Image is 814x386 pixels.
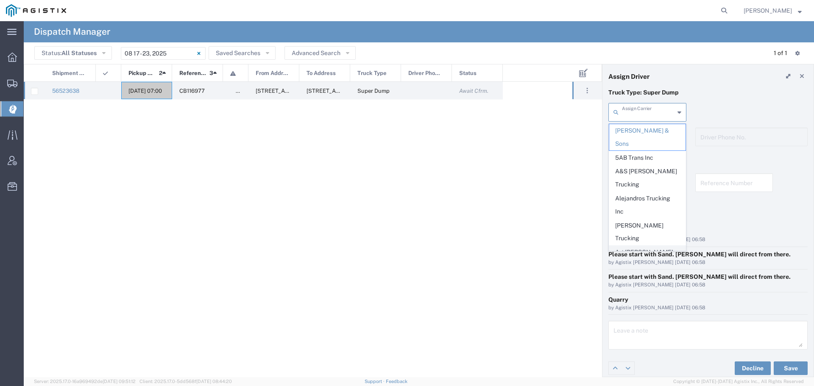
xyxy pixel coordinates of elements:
div: by Agistix [PERSON_NAME] [DATE] 06:58 [608,304,808,312]
span: Copyright © [DATE]-[DATE] Agistix Inc., All Rights Reserved [673,378,804,385]
span: 1524 N Carpenter Rd, Modesto, California, 95351, United States [307,88,437,94]
div: Please start with Sand. [PERSON_NAME] will direct from there. [608,250,808,259]
span: [DATE] 09:51:12 [103,379,136,384]
span: Truck Type [357,64,387,82]
span: 3 [209,64,213,82]
a: 56523638 [52,88,79,94]
button: [PERSON_NAME] [743,6,802,16]
span: 2 [159,64,162,82]
a: Edit next row [622,362,634,375]
div: Quarry [608,295,808,304]
span: Reference [179,64,206,82]
span: A&S [PERSON_NAME] Trucking [609,165,686,191]
span: Await Cfrm. [459,88,488,94]
div: Business No Loading Dock [608,227,808,236]
h4: Assign Driver [608,72,650,80]
button: ... [581,85,593,97]
span: [PERSON_NAME] Trucking [609,219,686,245]
p: Truck Type: Super Dump [608,88,808,97]
span: Client: 2025.17.0-5dd568f [139,379,232,384]
div: by Agistix [PERSON_NAME] [DATE] 06:58 [608,281,808,289]
button: Save [774,361,808,375]
div: by Agistix [PERSON_NAME] [DATE] 06:58 [608,236,808,244]
span: Super Dump [357,88,390,94]
img: logo [6,4,66,17]
h4: References [608,159,808,167]
span: To Address [307,64,336,82]
span: Server: 2025.17.0-16a969492de [34,379,136,384]
span: [DATE] 08:44:20 [196,379,232,384]
span: Art [PERSON_NAME] Inc [609,246,686,272]
a: Feedback [386,379,407,384]
button: Decline [735,361,771,375]
div: 1 of 1 [774,49,789,58]
span: From Address [256,64,290,82]
span: Robert Casaus [744,6,792,15]
h4: Notes [608,213,808,220]
a: Edit previous row [609,362,622,375]
span: Pickup Date and Time [128,64,156,82]
span: CB116977 [179,88,205,94]
button: Advanced Search [284,46,356,60]
span: false [236,88,248,94]
h4: Dispatch Manager [34,21,110,42]
span: [PERSON_NAME] & Sons [609,124,686,150]
div: Please start with Sand. [PERSON_NAME] will direct from there. [608,272,808,281]
span: All Statuses [61,50,97,56]
span: Driver Phone No. [408,64,443,82]
button: Saved Searches [209,46,276,60]
span: Status [459,64,477,82]
span: 08/18/2025, 07:00 [128,88,162,94]
button: Status:All Statuses [34,46,112,60]
span: 5AB Trans Inc [609,151,686,164]
span: Shipment No. [52,64,86,82]
div: by Agistix [PERSON_NAME] [DATE] 06:58 [608,259,808,267]
span: Alejandros Trucking Inc [609,192,686,218]
a: Support [365,379,386,384]
span: . . . [586,86,588,96]
span: 26292 E River Rd, Escalon, California, 95320, United States [256,88,340,94]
